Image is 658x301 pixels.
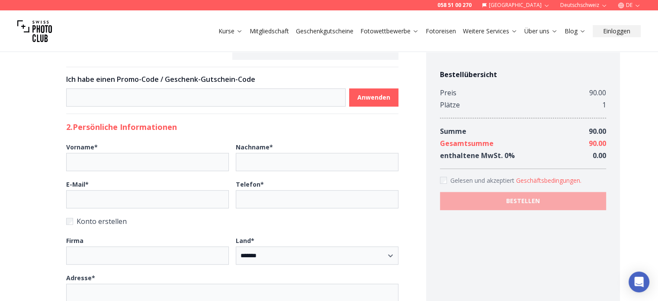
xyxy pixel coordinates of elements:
[589,87,606,99] div: 90.00
[422,25,459,37] button: Fotoreisen
[426,27,456,36] a: Fotoreisen
[440,87,456,99] div: Preis
[218,27,243,36] a: Kurse
[236,246,398,265] select: Land*
[250,27,289,36] a: Mitgliedschaft
[66,143,98,151] b: Vorname *
[17,14,52,49] img: Swiss photo club
[66,218,73,225] input: Konto erstellen
[66,215,398,227] label: Konto erstellen
[349,88,398,107] button: Anwenden
[215,25,246,37] button: Kurse
[459,25,521,37] button: Weitere Services
[66,121,398,133] h2: 2. Persönliche Informationen
[66,190,229,208] input: E-Mail*
[524,27,558,36] a: Über uns
[440,137,494,149] div: Gesamtsumme
[440,192,606,210] button: BESTELLEN
[521,25,561,37] button: Über uns
[236,236,254,245] b: Land *
[357,93,390,102] b: Anwenden
[565,27,586,36] a: Blog
[463,27,517,36] a: Weitere Services
[292,25,357,37] button: Geschenkgutscheine
[66,274,95,282] b: Adresse *
[236,153,398,171] input: Nachname*
[236,180,264,188] b: Telefon *
[66,180,89,188] b: E-Mail *
[629,272,649,292] div: Open Intercom Messenger
[450,176,516,184] span: Gelesen und akzeptiert
[589,139,606,148] span: 90.00
[602,99,606,111] div: 1
[437,2,472,9] a: 058 51 00 270
[66,236,83,245] b: Firma
[506,197,540,205] b: BESTELLEN
[66,246,229,265] input: Firma
[516,176,581,185] button: Accept termsGelesen und akzeptiert
[236,143,273,151] b: Nachname *
[296,27,353,36] a: Geschenkgutscheine
[593,25,641,37] button: Einloggen
[66,153,229,171] input: Vorname*
[440,99,460,111] div: Plätze
[66,74,398,84] h3: Ich habe einen Promo-Code / Geschenk-Gutschein-Code
[246,25,292,37] button: Mitgliedschaft
[589,126,606,136] span: 90.00
[360,27,419,36] a: Fotowettbewerbe
[440,69,606,80] h4: Bestellübersicht
[357,25,422,37] button: Fotowettbewerbe
[440,149,515,162] div: enthaltene MwSt. 0 %
[593,151,606,160] span: 0.00
[561,25,589,37] button: Blog
[236,190,398,208] input: Telefon*
[440,177,447,184] input: Accept terms
[440,125,466,137] div: Summe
